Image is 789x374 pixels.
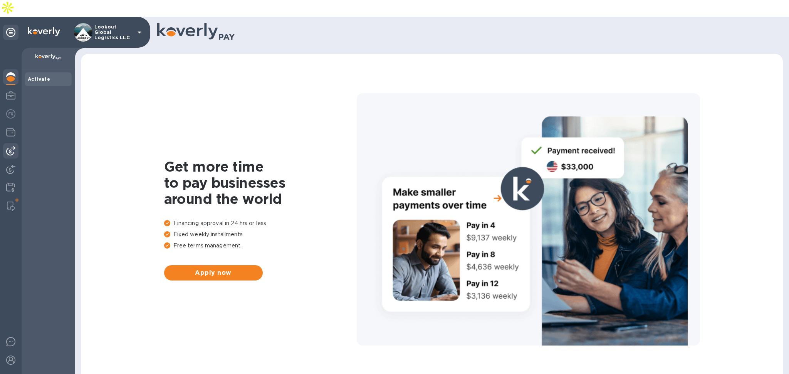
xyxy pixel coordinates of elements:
div: Unpin categories [3,25,18,40]
span: Apply now [170,268,257,277]
p: Lookout Global Logistics LLC [94,24,133,40]
button: Apply now [164,265,263,280]
h1: Get more time to pay businesses around the world [164,159,357,207]
p: Fixed weekly installments. [164,230,357,239]
b: Activate [28,76,50,82]
img: Wallets [6,128,15,137]
img: My Profile [6,91,15,100]
img: Credit hub [6,183,15,192]
img: Logo [28,27,60,36]
p: Free terms management. [164,242,357,250]
img: Foreign exchange [6,109,15,119]
p: Financing approval in 24 hrs or less. [164,219,357,227]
